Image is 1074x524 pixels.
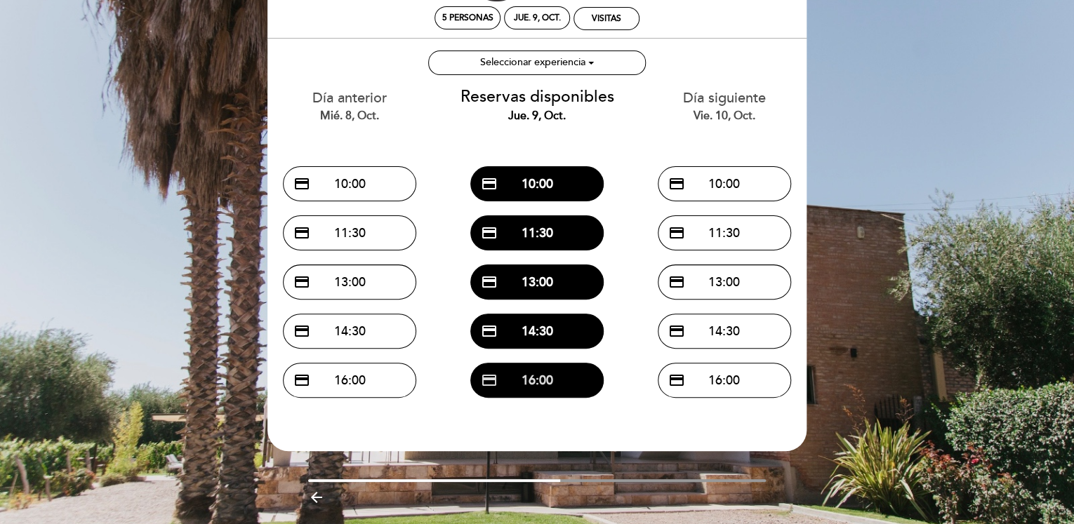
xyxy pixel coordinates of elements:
[658,166,791,201] button: credit_card 10:00
[658,264,791,300] button: credit_card 13:00
[481,175,498,192] span: credit_card
[658,314,791,349] button: credit_card 14:30
[668,175,685,192] span: credit_card
[428,51,646,75] button: Seleccionar experiencia
[293,323,310,340] span: credit_card
[658,215,791,250] button: credit_card 11:30
[641,88,807,124] div: Día siguiente
[267,88,433,124] div: Día anterior
[293,372,310,389] span: credit_card
[668,274,685,290] span: credit_card
[668,323,685,340] span: credit_card
[308,489,325,506] i: arrow_backward
[641,108,807,124] div: vie. 10, oct.
[668,224,685,241] span: credit_card
[658,363,791,398] button: credit_card 16:00
[481,323,498,340] span: credit_card
[470,363,604,398] button: credit_card 16:00
[293,274,310,290] span: credit_card
[267,108,433,124] div: mié. 8, oct.
[668,372,685,389] span: credit_card
[283,215,416,250] button: credit_card 11:30
[481,372,498,389] span: credit_card
[470,215,604,250] button: credit_card 11:30
[481,274,498,290] span: credit_card
[454,86,621,125] div: Reservas disponibles
[283,166,416,201] button: credit_card 10:00
[293,175,310,192] span: credit_card
[470,314,604,349] button: credit_card 14:30
[592,13,621,24] div: Visitas
[283,264,416,300] button: credit_card 13:00
[481,224,498,241] span: credit_card
[454,108,621,124] div: jue. 9, oct.
[442,13,493,23] span: 5 personas
[283,314,416,349] button: credit_card 14:30
[470,264,604,300] button: credit_card 13:00
[470,166,604,201] button: credit_card 10:00
[283,363,416,398] button: credit_card 16:00
[480,56,585,68] ng-container: Seleccionar experiencia
[293,224,310,241] span: credit_card
[514,13,561,23] div: jue. 9, oct.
